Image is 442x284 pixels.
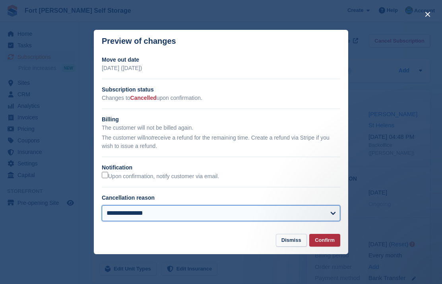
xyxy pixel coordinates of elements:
[130,95,157,101] span: Cancelled
[276,234,307,247] button: Dismiss
[102,56,340,64] h2: Move out date
[102,163,340,172] h2: Notification
[102,94,340,102] p: Changes to upon confirmation.
[309,234,340,247] button: Confirm
[102,124,340,132] p: The customer will not be billed again.
[102,115,340,124] h2: Billing
[102,86,340,94] h2: Subscription status
[102,195,155,201] label: Cancellation reason
[421,8,434,21] button: close
[102,134,340,150] p: The customer will receive a refund for the remaining time. Create a refund via Stripe if you wish...
[102,37,176,46] p: Preview of changes
[102,172,219,180] label: Upon confirmation, notify customer via email.
[102,172,108,178] input: Upon confirmation, notify customer via email.
[145,134,153,141] em: not
[102,64,340,72] p: [DATE] ([DATE])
